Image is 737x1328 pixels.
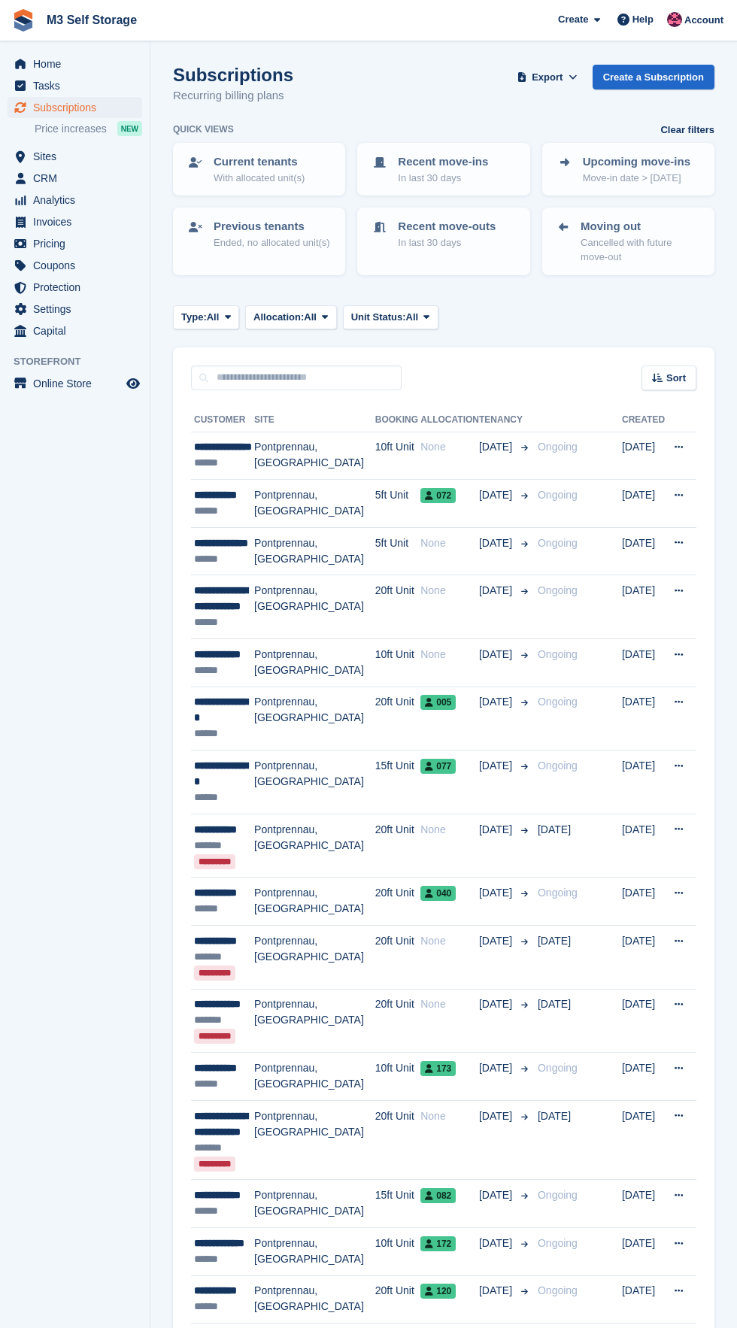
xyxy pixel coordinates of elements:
[181,310,207,325] span: Type:
[33,255,123,276] span: Coupons
[479,439,515,455] span: [DATE]
[581,235,701,265] p: Cancelled with future move-out
[8,146,142,167] a: menu
[622,814,665,878] td: [DATE]
[8,373,142,394] a: menu
[622,1228,665,1276] td: [DATE]
[622,1180,665,1228] td: [DATE]
[622,408,665,432] th: Created
[622,926,665,990] td: [DATE]
[351,310,406,325] span: Unit Status:
[544,209,713,274] a: Moving out Cancelled with future move-out
[622,639,665,687] td: [DATE]
[375,1053,420,1101] td: 10ft Unit
[622,750,665,814] td: [DATE]
[375,878,420,926] td: 20ft Unit
[359,144,528,194] a: Recent move-ins In last 30 days
[33,299,123,320] span: Settings
[375,639,420,687] td: 10ft Unit
[538,489,578,501] span: Ongoing
[632,12,654,27] span: Help
[479,647,515,662] span: [DATE]
[33,168,123,189] span: CRM
[398,235,496,250] p: In last 30 days
[214,171,305,186] p: With allocated unit(s)
[479,1236,515,1251] span: [DATE]
[398,171,488,186] p: In last 30 days
[622,989,665,1053] td: [DATE]
[33,211,123,232] span: Invoices
[173,65,293,85] h1: Subscriptions
[33,75,123,96] span: Tasks
[420,535,479,551] div: None
[532,70,563,85] span: Export
[33,277,123,298] span: Protection
[666,371,686,386] span: Sort
[479,1187,515,1203] span: [DATE]
[254,575,375,639] td: Pontprennau, [GEOGRAPHIC_DATA]
[254,1053,375,1101] td: Pontprennau, [GEOGRAPHIC_DATA]
[254,1100,375,1180] td: Pontprennau, [GEOGRAPHIC_DATA]
[398,218,496,235] p: Recent move-outs
[8,320,142,341] a: menu
[420,408,479,432] th: Allocation
[254,814,375,878] td: Pontprennau, [GEOGRAPHIC_DATA]
[420,759,456,774] span: 077
[420,488,456,503] span: 072
[173,87,293,105] p: Recurring billing plans
[479,694,515,710] span: [DATE]
[254,1228,375,1276] td: Pontprennau, [GEOGRAPHIC_DATA]
[514,65,581,89] button: Export
[254,408,375,432] th: Site
[375,1180,420,1228] td: 15ft Unit
[33,97,123,118] span: Subscriptions
[420,822,479,838] div: None
[33,373,123,394] span: Online Store
[254,989,375,1053] td: Pontprennau, [GEOGRAPHIC_DATA]
[8,255,142,276] a: menu
[375,989,420,1053] td: 20ft Unit
[420,933,479,949] div: None
[479,535,515,551] span: [DATE]
[375,1100,420,1180] td: 20ft Unit
[35,122,107,136] span: Price increases
[375,527,420,575] td: 5ft Unit
[375,432,420,480] td: 10ft Unit
[8,75,142,96] a: menu
[254,750,375,814] td: Pontprennau, [GEOGRAPHIC_DATA]
[538,1237,578,1249] span: Ongoing
[375,687,420,750] td: 20ft Unit
[538,998,571,1010] span: [DATE]
[174,144,344,194] a: Current tenants With allocated unit(s)
[538,648,578,660] span: Ongoing
[33,53,123,74] span: Home
[622,575,665,639] td: [DATE]
[538,1062,578,1074] span: Ongoing
[375,480,420,528] td: 5ft Unit
[375,814,420,878] td: 20ft Unit
[35,120,142,137] a: Price increases NEW
[214,153,305,171] p: Current tenants
[33,320,123,341] span: Capital
[254,432,375,480] td: Pontprennau, [GEOGRAPHIC_DATA]
[12,9,35,32] img: stora-icon-8386f47178a22dfd0bd8f6a31ec36ba5ce8667c1dd55bd0f319d3a0aa187defe.svg
[420,1188,456,1203] span: 082
[622,527,665,575] td: [DATE]
[479,758,515,774] span: [DATE]
[538,1284,578,1296] span: Ongoing
[375,408,420,432] th: Booking
[254,926,375,990] td: Pontprennau, [GEOGRAPHIC_DATA]
[622,687,665,750] td: [DATE]
[479,1108,515,1124] span: [DATE]
[538,584,578,596] span: Ongoing
[420,996,479,1012] div: None
[622,480,665,528] td: [DATE]
[117,121,142,136] div: NEW
[479,1060,515,1076] span: [DATE]
[207,310,220,325] span: All
[479,885,515,901] span: [DATE]
[667,12,682,27] img: Nick Jones
[254,527,375,575] td: Pontprennau, [GEOGRAPHIC_DATA]
[538,760,578,772] span: Ongoing
[622,1053,665,1101] td: [DATE]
